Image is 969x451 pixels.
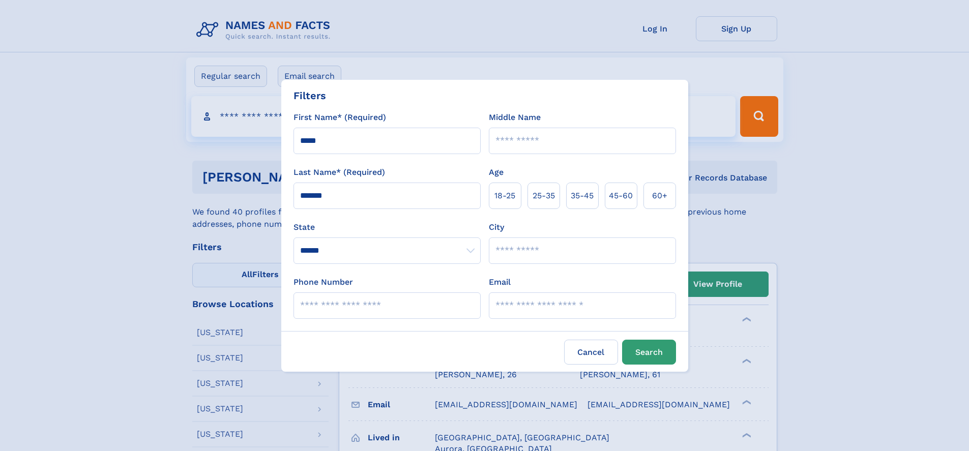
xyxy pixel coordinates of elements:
[652,190,667,202] span: 60+
[293,276,353,288] label: Phone Number
[494,190,515,202] span: 18‑25
[293,166,385,178] label: Last Name* (Required)
[293,221,481,233] label: State
[609,190,633,202] span: 45‑60
[533,190,555,202] span: 25‑35
[293,88,326,103] div: Filters
[293,111,386,124] label: First Name* (Required)
[571,190,594,202] span: 35‑45
[489,221,504,233] label: City
[489,166,504,178] label: Age
[622,340,676,365] button: Search
[564,340,618,365] label: Cancel
[489,276,511,288] label: Email
[489,111,541,124] label: Middle Name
